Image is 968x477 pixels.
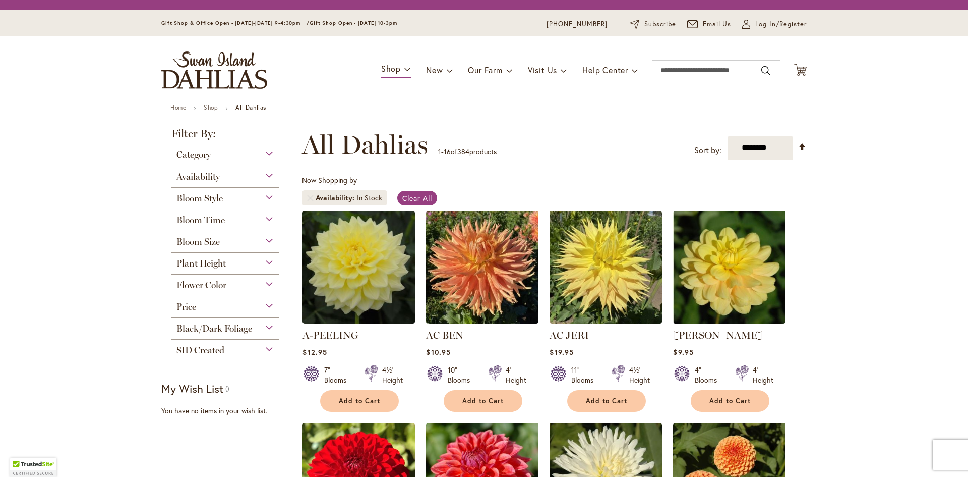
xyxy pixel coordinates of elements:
button: Add to Cart [320,390,399,412]
a: Log In/Register [742,19,807,29]
span: Log In/Register [755,19,807,29]
a: [PHONE_NUMBER] [547,19,608,29]
span: SID Created [176,345,224,356]
div: You have no items in your wish list. [161,406,296,416]
a: AC BEN [426,316,538,326]
a: Clear All [397,191,437,205]
button: Search [761,63,770,79]
div: 4' Height [506,365,526,385]
a: Remove Availability In Stock [307,195,313,201]
span: Plant Height [176,258,226,269]
span: Add to Cart [586,397,627,405]
a: Email Us [687,19,732,29]
div: 11" Blooms [571,365,599,385]
span: Email Us [703,19,732,29]
span: All Dahlias [302,130,428,160]
span: 384 [457,147,469,156]
span: Clear All [402,193,432,203]
span: Bloom Style [176,193,223,204]
p: - of products [438,144,497,160]
button: Add to Cart [567,390,646,412]
strong: My Wish List [161,381,223,396]
div: 4½' Height [629,365,650,385]
div: In Stock [357,193,382,203]
button: Add to Cart [444,390,522,412]
span: Availability [176,171,220,182]
span: Now Shopping by [302,175,357,185]
a: A-Peeling [302,316,415,326]
span: Shop [381,63,401,74]
span: Bloom Size [176,236,220,247]
a: store logo [161,51,267,89]
span: Bloom Time [176,215,225,226]
strong: All Dahlias [235,103,266,111]
span: Category [176,149,211,161]
span: New [426,65,443,75]
span: Subscribe [644,19,676,29]
a: AC JERI [550,329,589,341]
img: A-Peeling [302,211,415,324]
a: [PERSON_NAME] [673,329,763,341]
strong: Filter By: [161,128,289,144]
span: Add to Cart [709,397,751,405]
span: $12.95 [302,347,327,357]
span: $19.95 [550,347,573,357]
img: AHOY MATEY [673,211,785,324]
label: Sort by: [694,141,721,160]
div: 4½' Height [382,365,403,385]
img: AC Jeri [550,211,662,324]
span: Price [176,301,196,312]
span: Availability [316,193,357,203]
div: 4' Height [753,365,773,385]
div: TrustedSite Certified [10,458,56,477]
a: AC BEN [426,329,463,341]
span: Help Center [582,65,628,75]
a: Home [170,103,186,111]
a: A-PEELING [302,329,358,341]
span: Gift Shop & Office Open - [DATE]-[DATE] 9-4:30pm / [161,20,310,26]
a: Subscribe [630,19,676,29]
span: 1 [438,147,441,156]
span: Gift Shop Open - [DATE] 10-3pm [310,20,397,26]
a: Shop [204,103,218,111]
span: Add to Cart [339,397,380,405]
div: 4" Blooms [695,365,723,385]
span: $10.95 [426,347,450,357]
span: Add to Cart [462,397,504,405]
a: AC Jeri [550,316,662,326]
span: Black/Dark Foliage [176,323,252,334]
span: Flower Color [176,280,226,291]
span: 16 [444,147,451,156]
span: $9.95 [673,347,693,357]
span: Our Farm [468,65,502,75]
button: Add to Cart [691,390,769,412]
div: 7" Blooms [324,365,352,385]
img: AC BEN [426,211,538,324]
a: AHOY MATEY [673,316,785,326]
div: 10" Blooms [448,365,476,385]
span: Visit Us [528,65,557,75]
